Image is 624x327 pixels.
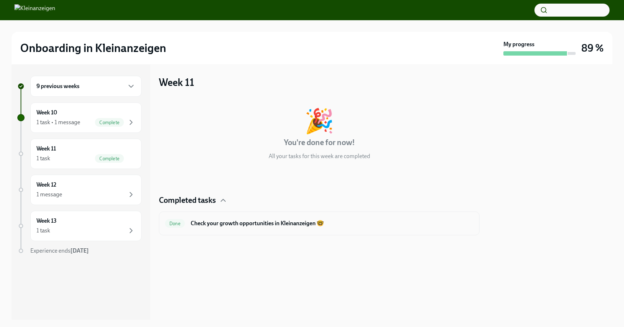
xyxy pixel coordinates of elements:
[20,41,166,55] h2: Onboarding in Kleinanzeigen
[159,195,480,206] div: Completed tasks
[159,195,216,206] h4: Completed tasks
[14,4,55,16] img: Kleinanzeigen
[165,221,185,226] span: Done
[17,103,142,133] a: Week 101 task • 1 messageComplete
[304,109,334,133] div: 🎉
[503,40,534,48] strong: My progress
[36,217,57,225] h6: Week 13
[165,218,473,229] a: DoneCheck your growth opportunities in Kleinanzeigen 🤓
[36,82,79,90] h6: 9 previous weeks
[30,247,89,254] span: Experience ends
[191,219,473,227] h6: Check your growth opportunities in Kleinanzeigen 🤓
[36,118,80,126] div: 1 task • 1 message
[17,175,142,205] a: Week 121 message
[17,211,142,241] a: Week 131 task
[269,152,370,160] p: All your tasks for this week are completed
[36,145,56,153] h6: Week 11
[36,191,62,199] div: 1 message
[36,181,56,189] h6: Week 12
[95,156,124,161] span: Complete
[159,76,194,89] h3: Week 11
[36,154,50,162] div: 1 task
[17,139,142,169] a: Week 111 taskComplete
[581,42,604,54] h3: 89 %
[284,137,355,148] h4: You're done for now!
[30,76,142,97] div: 9 previous weeks
[70,247,89,254] strong: [DATE]
[95,120,124,125] span: Complete
[36,227,50,235] div: 1 task
[36,109,57,117] h6: Week 10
